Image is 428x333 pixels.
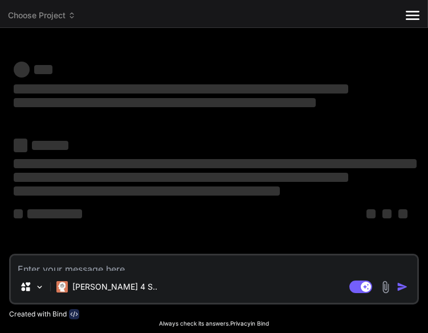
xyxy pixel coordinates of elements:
[14,84,348,94] span: ‌
[8,10,76,21] span: Choose Project
[397,281,408,293] img: icon
[366,209,376,218] span: ‌
[230,320,251,327] span: Privacy
[56,281,68,293] img: Claude 4 Sonnet
[379,281,392,294] img: attachment
[32,141,68,150] span: ‌
[35,282,44,292] img: Pick Models
[14,186,280,196] span: ‌
[27,209,82,218] span: ‌
[69,309,79,319] img: bind-logo
[382,209,392,218] span: ‌
[14,62,30,78] span: ‌
[9,310,67,319] p: Created with Bind
[14,98,316,107] span: ‌
[14,139,27,152] span: ‌
[14,173,348,182] span: ‌
[14,159,417,168] span: ‌
[9,319,419,328] p: Always check its answers. in Bind
[398,209,407,218] span: ‌
[14,209,23,218] span: ‌
[34,65,52,74] span: ‌
[72,281,157,293] p: [PERSON_NAME] 4 S..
